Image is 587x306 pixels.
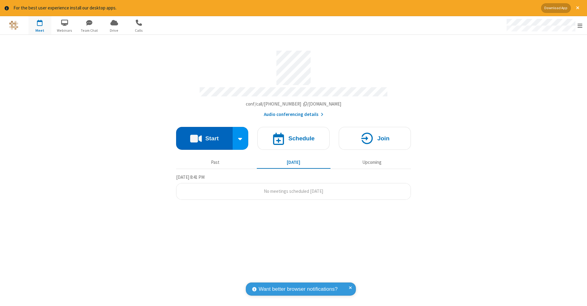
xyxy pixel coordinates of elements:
button: [DATE] [257,157,330,168]
button: Audio conferencing details [264,111,323,118]
span: Calls [127,28,150,33]
section: Account details [176,46,411,118]
h4: Start [205,135,219,141]
h4: Schedule [288,135,315,141]
img: QA Selenium DO NOT DELETE OR CHANGE [9,21,18,30]
span: Want better browser notifications? [259,285,338,293]
h4: Join [377,135,389,141]
button: Copy my meeting room linkCopy my meeting room link [246,101,341,108]
span: Webinars [53,28,76,33]
span: Copy my meeting room link [246,101,341,107]
button: Logo [2,16,25,34]
span: Drive [103,28,126,33]
span: Team Chat [78,28,101,33]
button: Schedule [257,127,330,150]
button: Start [176,127,233,150]
button: Past [179,157,252,168]
div: Open menu [501,16,587,34]
span: [DATE] 8:41 PM [176,174,205,180]
section: Today's Meetings [176,174,411,200]
button: Download App [541,3,571,13]
span: Meet [28,28,51,33]
button: Close alert [573,3,582,13]
span: No meetings scheduled [DATE] [264,188,323,194]
button: Upcoming [335,157,409,168]
button: Join [339,127,411,150]
div: Start conference options [233,127,249,150]
div: For the best user experience install our desktop apps. [13,5,537,12]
